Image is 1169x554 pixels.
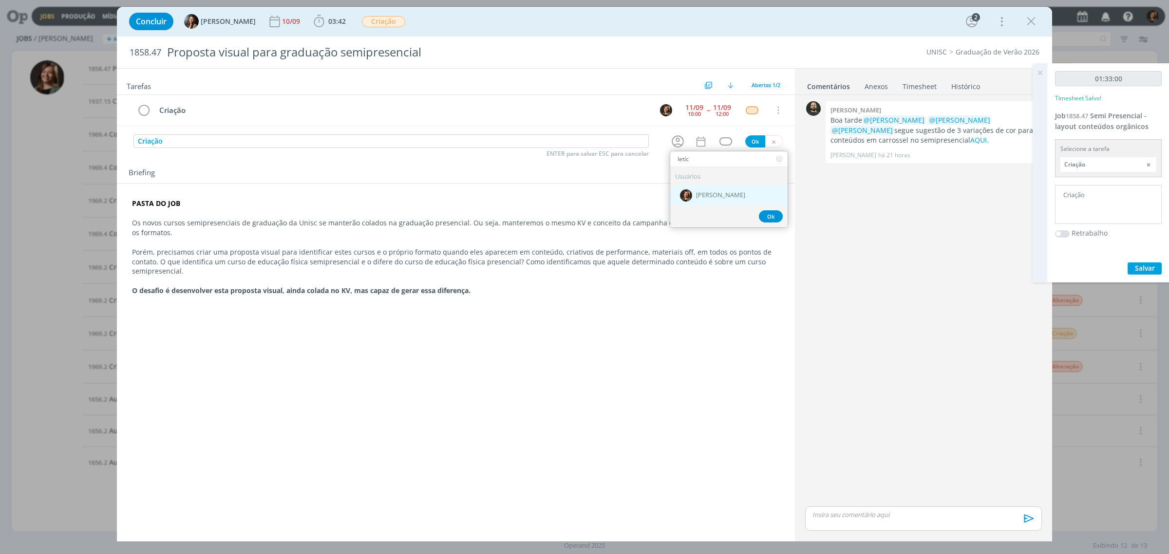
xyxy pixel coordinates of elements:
[129,167,155,180] span: Briefing
[129,13,173,30] button: Concluir
[685,104,703,111] div: 11/09
[328,17,346,26] span: 03:42
[1055,94,1101,103] p: Timesheet Salvo!
[136,18,167,25] span: Concluir
[688,111,701,116] div: 10:00
[282,18,302,25] div: 10/09
[902,77,937,92] a: Timesheet
[1055,111,1149,131] span: Semi Presencial - layout conteúdos orgânicos
[716,111,729,116] div: 12:00
[547,150,649,158] span: ENTER para salvar ESC para cancelar
[155,104,651,116] div: Criação
[670,152,788,166] input: Buscar usuários
[951,77,980,92] a: Histórico
[970,135,989,145] a: AQUI.
[1066,111,1088,120] span: 1858.47
[713,104,731,111] div: 11/09
[865,82,888,92] div: Anexos
[201,18,256,25] span: [PERSON_NAME]
[728,82,734,88] img: arrow-down.svg
[745,135,765,148] button: Ok
[680,189,692,202] img: L
[130,47,161,58] span: 1858.47
[929,115,990,125] span: @[PERSON_NAME]
[964,14,980,29] button: 2
[184,14,256,29] button: B[PERSON_NAME]
[1055,111,1149,131] a: Job1858.47Semi Presencial - layout conteúdos orgânicos
[1128,262,1162,275] button: Salvar
[1060,145,1156,153] div: Selecione a tarefa
[830,106,881,114] b: [PERSON_NAME]
[956,47,1039,56] a: Graduação de Verão 2026
[361,16,406,28] button: Criação
[832,126,893,135] span: @[PERSON_NAME]
[759,210,783,222] button: Ok
[972,13,980,21] div: 2
[752,81,780,89] span: Abertas 1/2
[132,247,780,277] p: Porém, precisamos criar uma proposta visual para identificar estes cursos e o próprio formato qua...
[926,47,947,56] a: UNISC
[132,199,180,208] strong: PASTA DO JOB
[362,16,405,27] span: Criação
[864,115,924,125] span: @[PERSON_NAME]
[830,151,876,160] p: [PERSON_NAME]
[1072,228,1108,238] label: Retrabalho
[184,14,199,29] img: B
[311,14,348,29] button: 03:42
[127,79,151,91] span: Tarefas
[830,115,1036,145] p: Boa tarde segue sugestão de 3 variações de cor para conteúdos em carrossel no semipresencial
[807,77,850,92] a: Comentários
[659,103,673,117] button: L
[670,167,788,185] div: Usuários
[806,101,821,116] img: P
[696,192,745,200] span: [PERSON_NAME]
[163,40,656,64] div: Proposta visual para graduação semipresencial
[132,286,471,295] strong: O desafio é desenvolver esta proposta visual, ainda colada no KV, mas capaz de gerar essa diferença.
[878,151,910,160] span: há 21 horas
[132,218,780,238] p: Os novos cursos semipresenciais de graduação da Unisc se manterão colados na graduação presencial...
[117,7,1052,541] div: dialog
[1135,263,1155,273] span: Salvar
[660,104,672,116] img: L
[707,107,710,113] span: --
